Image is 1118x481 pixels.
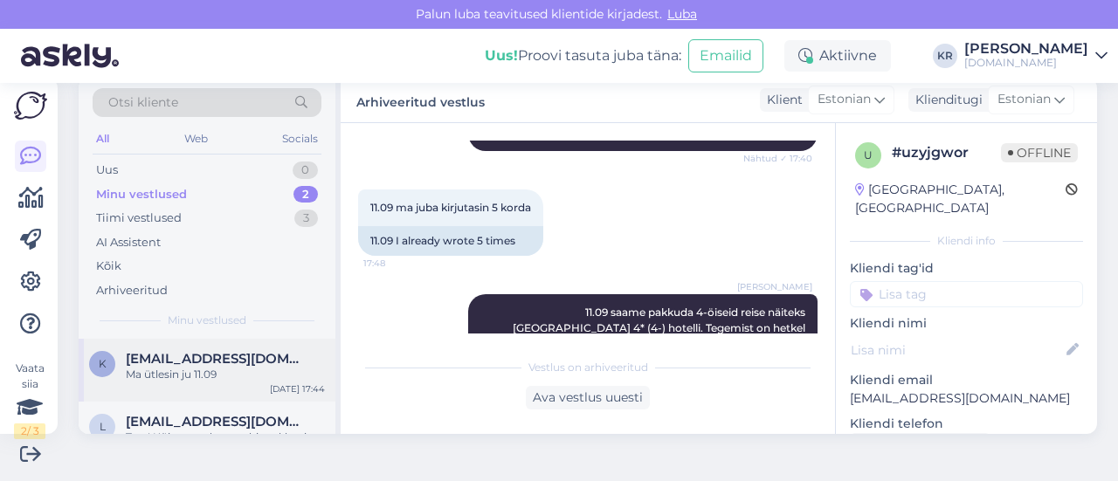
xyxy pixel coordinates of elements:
div: 0 [293,161,318,179]
div: All [93,127,113,150]
span: 11.09 saame pakkuda 4-öiseid reise näiteks [GEOGRAPHIC_DATA] 4* (4-) hotelli. Tegemist on hetkel ... [513,306,808,350]
div: [DATE] 17:44 [270,382,325,395]
div: Kliendi info [850,233,1083,249]
div: Web [181,127,211,150]
span: leelo.jarv@gmail.com [126,414,307,429]
div: KR [933,44,957,68]
div: Klienditugi [908,91,983,109]
span: Offline [1001,143,1078,162]
span: ksjuscha84@mail.ru [126,351,307,367]
div: [GEOGRAPHIC_DATA], [GEOGRAPHIC_DATA] [855,181,1066,217]
div: Socials [279,127,321,150]
label: Arhiveeritud vestlus [356,88,485,112]
div: 2 / 3 [14,423,45,439]
div: Aktiivne [784,40,891,72]
div: Tiimi vestlused [96,210,182,227]
b: Uus! [485,47,518,64]
span: Estonian [818,90,871,109]
div: # uzyjgwor [892,142,1001,163]
div: [DOMAIN_NAME] [964,56,1088,70]
p: Kliendi tag'id [850,259,1083,278]
span: k [99,357,107,370]
div: 3 [294,210,318,227]
span: Luba [662,6,702,22]
div: Vaata siia [14,361,45,439]
span: Estonian [997,90,1051,109]
span: [PERSON_NAME] [737,280,812,293]
div: Tere! Kõige soodsamas hinnaklassis on pakkuda Türgi reise. Mis kuupäevadel Teile täpsemalt sobiks... [126,429,325,461]
span: u [864,148,873,161]
span: Nähtud ✓ 17:40 [743,152,812,165]
button: Emailid [688,39,763,72]
div: 2 [293,186,318,203]
div: Arhiveeritud [96,282,168,299]
div: [PERSON_NAME] [964,42,1088,56]
div: Uus [96,161,118,179]
span: 17:48 [363,257,429,270]
img: Askly Logo [14,92,47,120]
p: Kliendi telefon [850,415,1083,433]
div: Ava vestlus uuesti [526,386,650,409]
span: Otsi kliente [108,93,178,112]
div: AI Assistent [96,234,161,251]
span: l [100,420,106,433]
input: Lisa tag [850,281,1083,307]
div: Kõik [96,258,121,275]
p: Kliendi nimi [850,314,1083,333]
a: [PERSON_NAME][DOMAIN_NAME] [964,42,1108,70]
div: Proovi tasuta juba täna: [485,45,681,66]
p: [EMAIL_ADDRESS][DOMAIN_NAME] [850,389,1083,408]
span: Minu vestlused [168,313,246,328]
div: Klient [760,91,803,109]
div: Küsi telefoninumbrit [850,433,990,457]
input: Lisa nimi [851,340,1063,360]
span: 11.09 ma juba kirjutasin 5 korda [370,201,531,214]
div: 11.09 I already wrote 5 times [358,226,543,256]
div: Ma ütlesin ju 11.09 [126,367,325,382]
span: Vestlus on arhiveeritud [528,360,648,375]
div: Minu vestlused [96,186,187,203]
p: Kliendi email [850,371,1083,389]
